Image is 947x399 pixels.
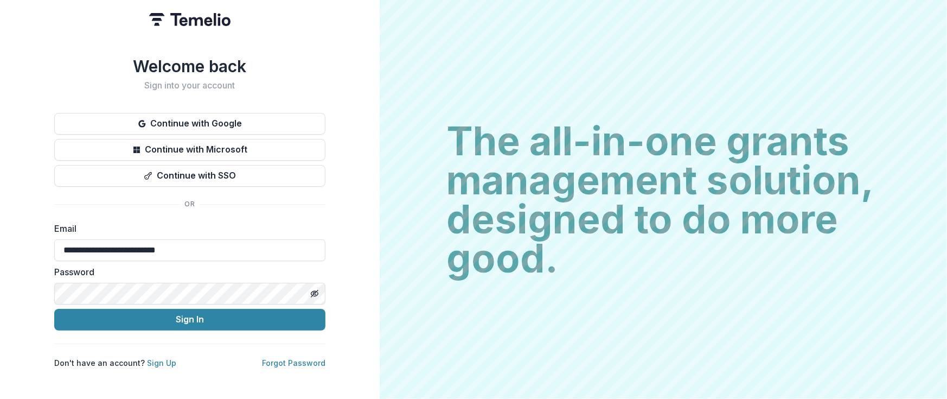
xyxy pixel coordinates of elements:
[147,358,176,368] a: Sign Up
[54,309,325,331] button: Sign In
[149,13,231,26] img: Temelio
[54,139,325,161] button: Continue with Microsoft
[54,265,319,278] label: Password
[262,358,325,368] a: Forgot Password
[306,285,323,302] button: Toggle password visibility
[54,165,325,187] button: Continue with SSO
[54,80,325,91] h2: Sign into your account
[54,56,325,76] h1: Welcome back
[54,113,325,135] button: Continue with Google
[54,222,319,235] label: Email
[54,357,176,369] p: Don't have an account?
